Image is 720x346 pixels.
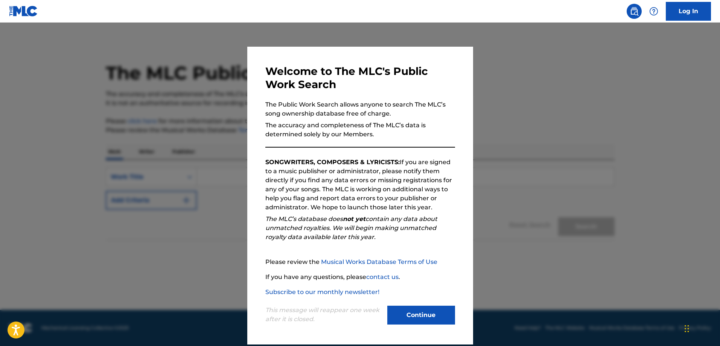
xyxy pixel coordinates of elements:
[265,65,455,91] h3: Welcome to The MLC's Public Work Search
[646,4,661,19] div: Help
[9,6,38,17] img: MLC Logo
[265,288,379,296] a: Subscribe to our monthly newsletter!
[265,100,455,118] p: The Public Work Search allows anyone to search The MLC’s song ownership database free of charge.
[321,258,437,265] a: Musical Works Database Terms of Use
[265,258,455,267] p: Please review the
[265,215,437,241] em: The MLC’s database does contain any data about unmatched royalties. We will begin making unmatche...
[343,215,365,223] strong: not yet
[265,273,455,282] p: If you have any questions, please .
[387,306,455,325] button: Continue
[265,159,400,166] strong: SONGWRITERS, COMPOSERS & LYRICISTS:
[630,7,639,16] img: search
[685,317,689,340] div: Drag
[666,2,711,21] a: Log In
[649,7,658,16] img: help
[265,306,383,324] p: This message will reappear one week after it is closed.
[682,310,720,346] iframe: Chat Widget
[366,273,399,280] a: contact us
[265,121,455,139] p: The accuracy and completeness of The MLC’s data is determined solely by our Members.
[265,158,455,212] p: If you are signed to a music publisher or administrator, please notify them directly if you find ...
[627,4,642,19] a: Public Search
